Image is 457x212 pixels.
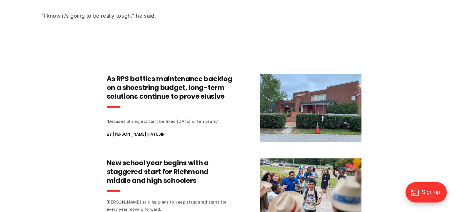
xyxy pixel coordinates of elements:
h3: As RPS battles maintenance backlog on a shoestring budget, long-term solutions continue to prove ... [107,74,233,101]
h3: New school year begins with a staggered start for Richmond middle and high schoolers [107,158,233,185]
a: As RPS battles maintenance backlog on a shoestring budget, long-term solutions continue to prove ... [107,74,361,142]
div: “I know it’s going to be really tough.” he said. [42,12,416,19]
img: As RPS battles maintenance backlog on a shoestring budget, long-term solutions continue to prove ... [260,74,361,142]
span: By [PERSON_NAME] Ifatusin [107,130,165,138]
iframe: portal-trigger [400,179,457,212]
div: “Decades of neglect can’t be fixed [DATE] or ten years.” [107,118,233,125]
